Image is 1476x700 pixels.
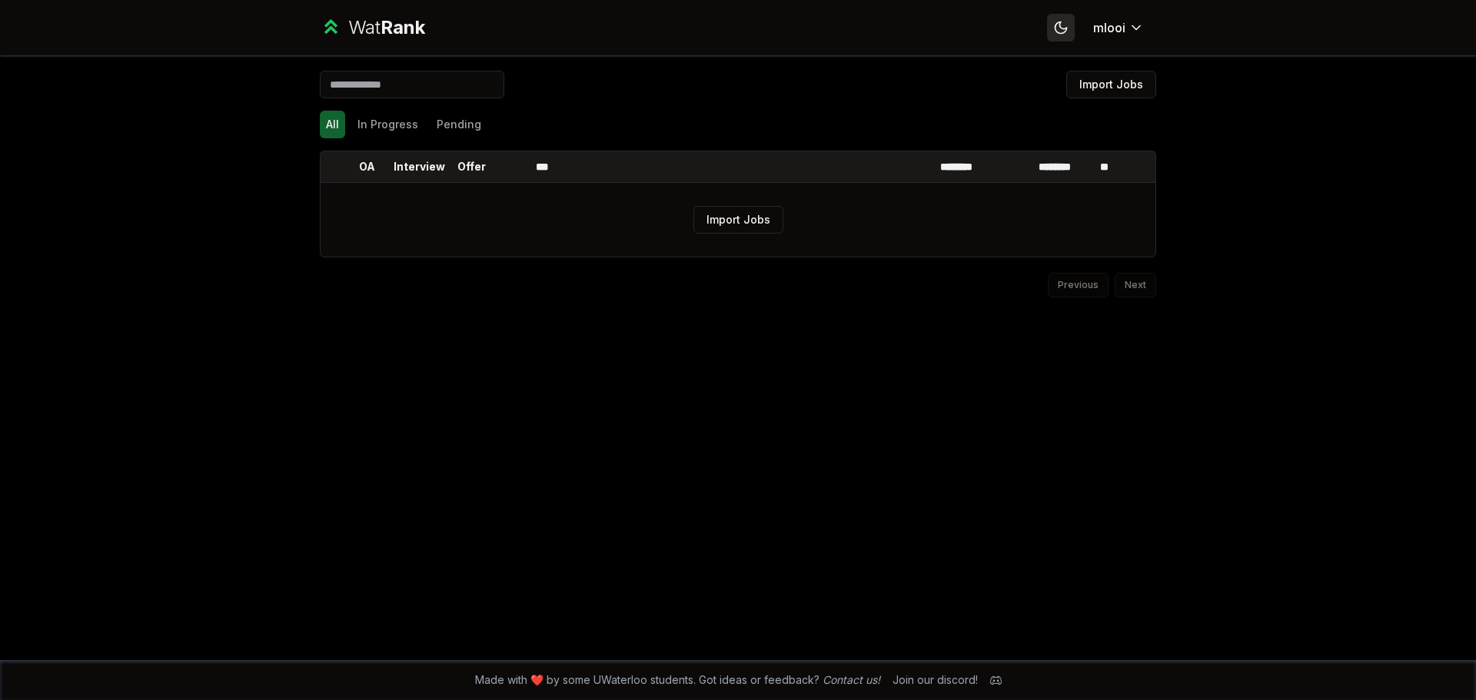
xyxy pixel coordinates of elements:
[475,672,880,688] span: Made with ❤️ by some UWaterloo students. Got ideas or feedback?
[394,159,445,174] p: Interview
[320,15,425,40] a: WatRank
[1093,18,1125,37] span: mlooi
[348,15,425,40] div: Wat
[457,159,486,174] p: Offer
[893,672,978,688] div: Join our discord!
[823,673,880,686] a: Contact us!
[430,111,487,138] button: Pending
[1081,14,1156,41] button: mlooi
[1066,71,1156,98] button: Import Jobs
[351,111,424,138] button: In Progress
[693,206,783,234] button: Import Jobs
[359,159,375,174] p: OA
[381,16,425,38] span: Rank
[320,111,345,138] button: All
